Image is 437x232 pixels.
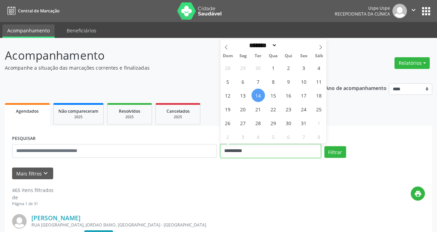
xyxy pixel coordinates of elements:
span: Cancelados [167,108,190,114]
span: Outubro 27, 2025 [236,116,250,130]
span: Sáb [311,54,326,58]
img: img [12,214,27,229]
i: print [414,190,422,198]
span: Outubro 25, 2025 [312,102,326,116]
span: Outubro 4, 2025 [312,61,326,74]
div: RUA [GEOGRAPHIC_DATA], JORDAO BAIXO, [GEOGRAPHIC_DATA] - [GEOGRAPHIC_DATA] [31,222,321,228]
span: Outubro 12, 2025 [221,89,235,102]
span: Central de Marcação [18,8,59,14]
span: Outubro 24, 2025 [297,102,311,116]
p: Ano de acompanhamento [325,83,387,92]
span: Agendados [16,108,39,114]
span: Setembro 28, 2025 [221,61,235,74]
span: Sex [296,54,311,58]
span: Outubro 11, 2025 [312,75,326,88]
span: Outubro 16, 2025 [282,89,295,102]
span: Novembro 7, 2025 [297,130,311,143]
span: Novembro 5, 2025 [267,130,280,143]
button: Relatórios [395,57,430,69]
span: Ter [250,54,266,58]
button: Mais filtroskeyboard_arrow_down [12,168,53,180]
span: Outubro 13, 2025 [236,89,250,102]
span: Novembro 6, 2025 [282,130,295,143]
span: Outubro 26, 2025 [221,116,235,130]
i:  [410,6,417,14]
span: Recepcionista da clínica [335,11,390,17]
span: Outubro 3, 2025 [297,61,311,74]
span: Dom [220,54,236,58]
span: Outubro 19, 2025 [221,102,235,116]
i: keyboard_arrow_down [42,170,49,177]
button: apps [420,5,432,17]
span: Novembro 1, 2025 [312,116,326,130]
div: Uspe Uspe [335,5,390,11]
a: Central de Marcação [5,5,59,17]
a: [PERSON_NAME] [31,214,80,222]
label: PESQUISAR [12,133,36,144]
span: Outubro 14, 2025 [251,89,265,102]
span: Outubro 7, 2025 [251,75,265,88]
div: de [12,194,54,201]
span: Setembro 29, 2025 [236,61,250,74]
span: Outubro 22, 2025 [267,102,280,116]
span: Outubro 17, 2025 [297,89,311,102]
a: Beneficiários [62,24,101,37]
div: 2025 [112,114,147,120]
span: Novembro 2, 2025 [221,130,235,143]
p: Acompanhe a situação das marcações correntes e finalizadas [5,64,304,71]
span: Outubro 1, 2025 [267,61,280,74]
select: Month [247,42,277,49]
span: Outubro 2, 2025 [282,61,295,74]
div: 465 itens filtrados [12,186,54,194]
button:  [407,4,420,18]
span: Outubro 8, 2025 [267,75,280,88]
span: Novembro 3, 2025 [236,130,250,143]
span: Outubro 5, 2025 [221,75,235,88]
span: Outubro 31, 2025 [297,116,311,130]
a: Acompanhamento [2,24,55,38]
span: Qui [281,54,296,58]
span: Outubro 18, 2025 [312,89,326,102]
span: Seg [235,54,250,58]
p: Acompanhamento [5,47,304,64]
span: Outubro 10, 2025 [297,75,311,88]
img: img [392,4,407,18]
div: 2025 [161,114,195,120]
span: Outubro 30, 2025 [282,116,295,130]
button: Filtrar [324,146,346,158]
span: Outubro 23, 2025 [282,102,295,116]
span: Outubro 29, 2025 [267,116,280,130]
input: Year [277,42,300,49]
span: Outubro 9, 2025 [282,75,295,88]
div: Página 1 de 31 [12,201,54,207]
span: Resolvidos [119,108,140,114]
span: Qua [266,54,281,58]
span: Outubro 28, 2025 [251,116,265,130]
button: print [411,186,425,201]
span: Outubro 15, 2025 [267,89,280,102]
span: Novembro 4, 2025 [251,130,265,143]
div: 2025 [58,114,98,120]
span: Novembro 8, 2025 [312,130,326,143]
span: Outubro 21, 2025 [251,102,265,116]
span: Outubro 20, 2025 [236,102,250,116]
span: Setembro 30, 2025 [251,61,265,74]
span: Outubro 6, 2025 [236,75,250,88]
span: Não compareceram [58,108,98,114]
